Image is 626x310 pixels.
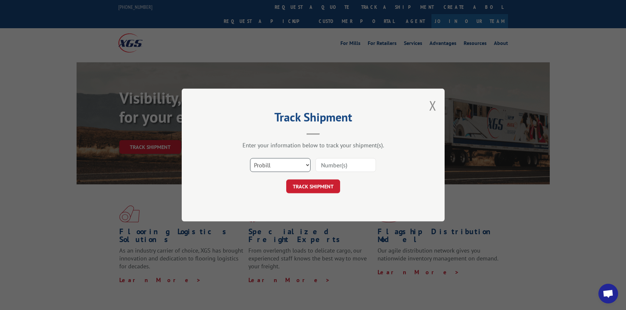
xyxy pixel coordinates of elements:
[286,179,340,193] button: TRACK SHIPMENT
[429,97,436,114] button: Close modal
[315,158,376,172] input: Number(s)
[215,113,412,125] h2: Track Shipment
[215,141,412,149] div: Enter your information below to track your shipment(s).
[598,284,618,303] div: Open chat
